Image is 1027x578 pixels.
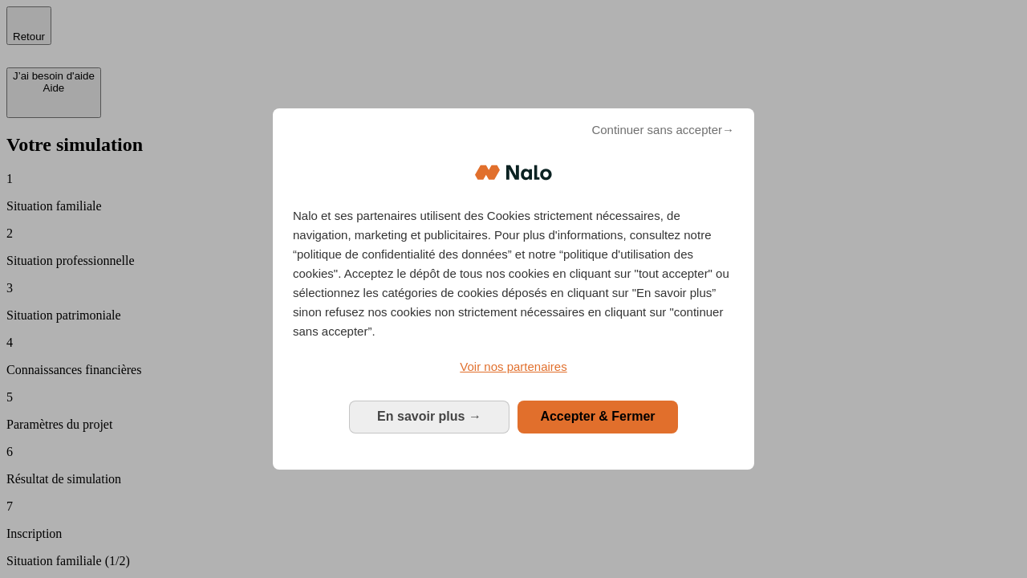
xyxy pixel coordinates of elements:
[293,357,734,377] a: Voir nos partenaires
[518,401,678,433] button: Accepter & Fermer: Accepter notre traitement des données et fermer
[377,409,481,423] span: En savoir plus →
[293,206,734,341] p: Nalo et ses partenaires utilisent des Cookies strictement nécessaires, de navigation, marketing e...
[349,401,509,433] button: En savoir plus: Configurer vos consentements
[475,149,552,197] img: Logo
[273,108,754,469] div: Bienvenue chez Nalo Gestion du consentement
[540,409,655,423] span: Accepter & Fermer
[591,120,734,140] span: Continuer sans accepter→
[460,360,566,373] span: Voir nos partenaires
